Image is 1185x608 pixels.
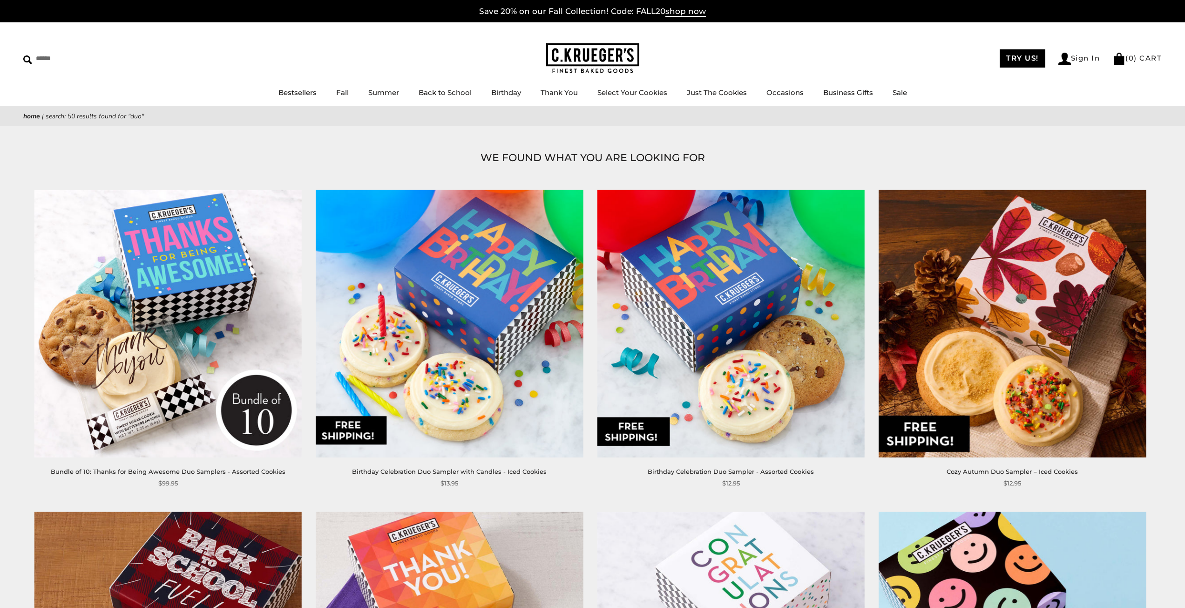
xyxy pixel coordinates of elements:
[42,112,44,121] span: |
[766,88,804,97] a: Occasions
[1113,54,1162,62] a: (0) CART
[23,51,134,66] input: Search
[316,190,583,457] img: Birthday Celebration Duo Sampler with Candles - Iced Cookies
[879,190,1146,457] img: Cozy Autumn Duo Sampler – Iced Cookies
[1058,53,1100,65] a: Sign In
[1000,49,1045,68] a: TRY US!
[23,55,32,64] img: Search
[37,150,1148,166] h1: WE FOUND WHAT YOU ARE LOOKING FOR
[1129,54,1134,62] span: 0
[23,111,1162,122] nav: breadcrumbs
[352,468,547,475] a: Birthday Celebration Duo Sampler with Candles - Iced Cookies
[23,112,40,121] a: Home
[46,112,144,121] span: Search: 50 results found for "duo"
[419,88,472,97] a: Back to School
[491,88,521,97] a: Birthday
[440,478,458,488] span: $13.95
[722,478,740,488] span: $12.95
[947,468,1078,475] a: Cozy Autumn Duo Sampler – Iced Cookies
[665,7,706,17] span: shop now
[893,88,907,97] a: Sale
[687,88,747,97] a: Just The Cookies
[51,468,285,475] a: Bundle of 10: Thanks for Being Awesome Duo Samplers - Assorted Cookies
[368,88,399,97] a: Summer
[336,88,349,97] a: Fall
[1113,53,1125,65] img: Bag
[1003,478,1021,488] span: $12.95
[823,88,873,97] a: Business Gifts
[158,478,178,488] span: $99.95
[1058,53,1071,65] img: Account
[34,190,302,457] img: Bundle of 10: Thanks for Being Awesome Duo Samplers - Assorted Cookies
[597,190,865,457] img: Birthday Celebration Duo Sampler - Assorted Cookies
[278,88,317,97] a: Bestsellers
[648,468,814,475] a: Birthday Celebration Duo Sampler - Assorted Cookies
[479,7,706,17] a: Save 20% on our Fall Collection! Code: FALL20shop now
[597,88,667,97] a: Select Your Cookies
[546,43,639,74] img: C.KRUEGER'S
[541,88,578,97] a: Thank You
